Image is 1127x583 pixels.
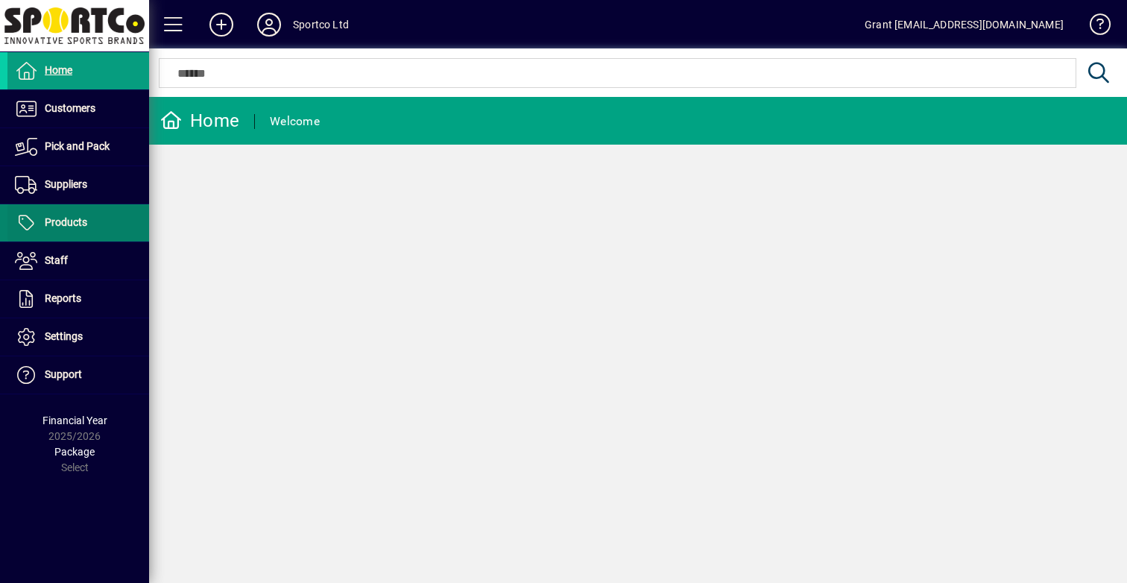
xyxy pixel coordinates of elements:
[45,178,87,190] span: Suppliers
[45,254,68,266] span: Staff
[7,242,149,280] a: Staff
[7,318,149,356] a: Settings
[198,11,245,38] button: Add
[7,204,149,242] a: Products
[7,356,149,394] a: Support
[45,330,83,342] span: Settings
[45,216,87,228] span: Products
[45,140,110,152] span: Pick and Pack
[245,11,293,38] button: Profile
[865,13,1064,37] div: Grant [EMAIL_ADDRESS][DOMAIN_NAME]
[7,280,149,318] a: Reports
[42,415,107,426] span: Financial Year
[45,64,72,76] span: Home
[45,102,95,114] span: Customers
[160,109,239,133] div: Home
[54,446,95,458] span: Package
[7,90,149,127] a: Customers
[7,166,149,204] a: Suppliers
[270,110,320,133] div: Welcome
[293,13,349,37] div: Sportco Ltd
[45,368,82,380] span: Support
[45,292,81,304] span: Reports
[1079,3,1108,51] a: Knowledge Base
[7,128,149,166] a: Pick and Pack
